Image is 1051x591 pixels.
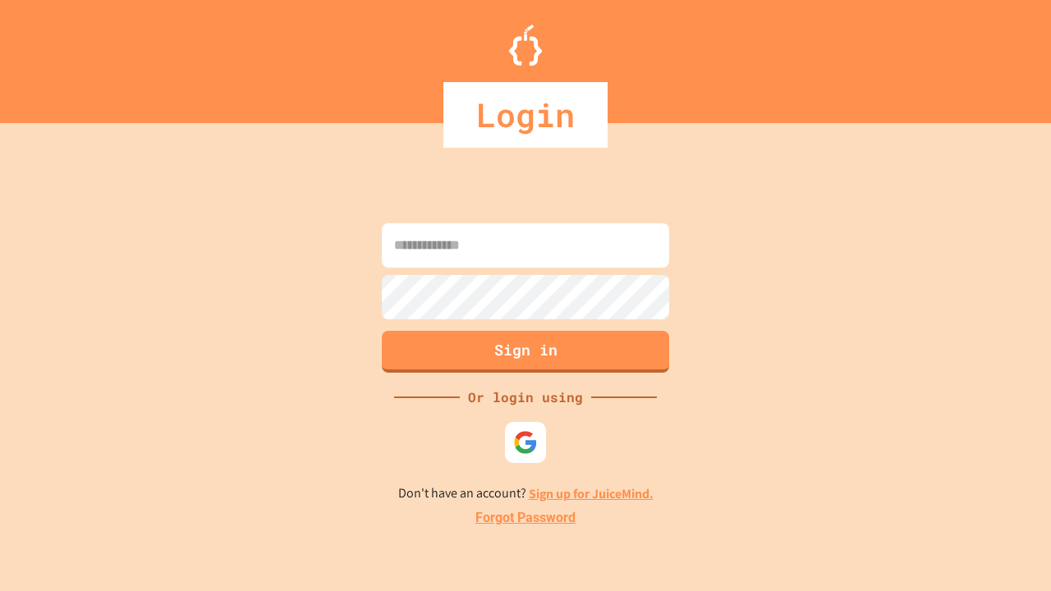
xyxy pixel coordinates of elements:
[443,82,608,148] div: Login
[382,331,669,373] button: Sign in
[529,485,654,502] a: Sign up for JuiceMind.
[398,483,654,504] p: Don't have an account?
[460,387,591,407] div: Or login using
[475,508,576,528] a: Forgot Password
[513,430,538,455] img: google-icon.svg
[509,25,542,66] img: Logo.svg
